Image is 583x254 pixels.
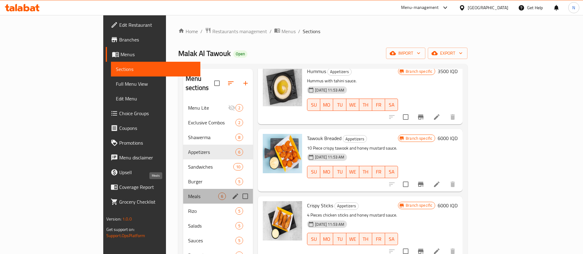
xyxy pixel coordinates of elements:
[183,145,253,159] div: Appetizers6
[106,121,201,135] a: Coupons
[106,150,201,165] a: Menu disclaimer
[399,178,412,191] span: Select to update
[235,222,243,229] div: items
[212,28,267,35] span: Restaurants management
[218,193,226,200] div: items
[433,113,440,121] a: Edit menu item
[388,235,396,244] span: SA
[362,167,370,176] span: TH
[183,218,253,233] div: Salads5
[333,233,346,245] button: TU
[183,100,253,115] div: Menu Lite2
[235,104,243,111] div: items
[438,134,458,143] h6: 6000 IQD
[310,167,318,176] span: SU
[399,111,412,123] span: Select to update
[235,207,243,215] div: items
[188,207,235,215] div: Rizo
[233,51,247,57] span: Open
[178,46,231,60] span: Malak Al Tawouk
[438,67,458,76] h6: 3500 IQD
[403,202,435,208] span: Branch specific
[120,51,196,58] span: Menus
[346,99,359,111] button: WE
[119,21,196,29] span: Edit Restaurant
[362,100,370,109] span: TH
[183,130,253,145] div: Shawerma8
[106,165,201,180] a: Upsell
[119,198,196,205] span: Grocery Checklist
[106,32,201,47] a: Branches
[200,28,203,35] li: /
[320,99,333,111] button: MO
[219,193,226,199] span: 6
[106,47,201,62] a: Menus
[119,154,196,161] span: Menu disclaimer
[282,28,296,35] span: Menus
[106,135,201,150] a: Promotions
[313,154,347,160] span: [DATE] 11:53 AM
[313,87,347,93] span: [DATE] 11:53 AM
[116,80,196,88] span: Full Menu View
[188,134,235,141] span: Shawerma
[413,177,428,192] button: Branch-specific-item
[336,235,344,244] span: TU
[372,166,385,178] button: FR
[359,233,372,245] button: TH
[372,233,385,245] button: FR
[349,100,357,109] span: WE
[343,135,367,143] div: Appetizers
[323,100,331,109] span: MO
[313,221,347,227] span: [DATE] 11:53 AM
[236,238,243,244] span: 5
[235,119,243,126] div: items
[106,232,145,240] a: Support.OpsPlatform
[106,180,201,194] a: Coverage Report
[386,48,425,59] button: import
[323,167,331,176] span: MO
[188,163,233,170] div: Sandwiches
[303,28,320,35] span: Sections
[307,67,326,76] span: Hummus
[307,201,333,210] span: Crispy Sticks
[234,164,243,170] span: 10
[327,68,352,76] div: Appetizers
[263,134,302,173] img: Tawouk Breaded
[111,76,201,91] a: Full Menu View
[372,99,385,111] button: FR
[307,144,398,152] p: 10 Piece crispy tawook and honey mustard sauce.
[122,215,132,223] span: 1.0.0
[403,135,435,141] span: Branch specific
[310,235,318,244] span: SU
[188,119,235,126] div: Exclusive Combos
[362,235,370,244] span: TH
[307,99,320,111] button: SU
[307,134,341,143] span: Tawouk Breaded
[116,95,196,102] span: Edit Menu
[388,100,396,109] span: SA
[183,115,253,130] div: Exclusive Combos2
[333,166,346,178] button: TU
[468,4,508,11] div: [GEOGRAPHIC_DATA]
[433,181,440,188] a: Edit menu item
[307,77,398,85] p: Hummus with tahini sauce.
[119,169,196,176] span: Upsell
[375,167,383,176] span: FR
[119,124,196,132] span: Coupons
[111,62,201,76] a: Sections
[428,48,467,59] button: export
[388,167,396,176] span: SA
[328,68,351,75] span: Appetizers
[119,183,196,191] span: Coverage Report
[205,27,267,35] a: Restaurants management
[106,225,135,233] span: Get support on:
[228,104,235,111] svg: Inactive section
[307,233,320,245] button: SU
[188,148,235,156] span: Appetizers
[236,135,243,140] span: 8
[359,166,372,178] button: TH
[188,178,235,185] div: Burger
[385,166,398,178] button: SA
[401,4,439,11] div: Menu-management
[270,28,272,35] li: /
